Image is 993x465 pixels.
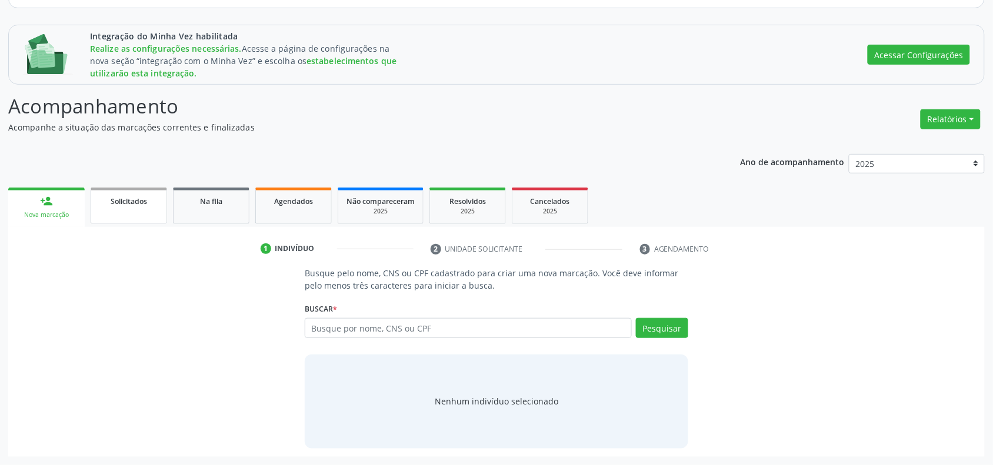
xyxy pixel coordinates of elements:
input: Busque por nome, CNS ou CPF [305,318,632,338]
span: Solicitados [111,196,147,206]
span: Resolvidos [449,196,486,206]
p: Acompanhamento [8,92,692,121]
label: Buscar [305,300,337,318]
div: 1 [261,243,271,254]
div: Acesse a página de configurações na nova seção “integração com o Minha Vez” e escolha os [90,42,401,79]
img: Imagem de CalloutCard [23,34,74,76]
p: Busque pelo nome, CNS ou CPF cadastrado para criar uma nova marcação. Você deve informar pelo men... [305,267,688,292]
span: Não compareceram [346,196,415,206]
div: 2025 [346,207,415,216]
button: Acessar Configurações [868,45,970,65]
button: Relatórios [921,109,981,129]
p: Ano de acompanhamento [741,154,845,169]
div: Nova marcação [16,210,76,219]
button: Pesquisar [636,318,688,338]
span: Integração do Minha Vez habilitada [90,30,401,42]
div: person_add [40,195,53,208]
p: Acompanhe a situação das marcações correntes e finalizadas [8,121,692,133]
div: 2025 [438,207,497,216]
span: Realize as configurações necessárias. [90,43,242,54]
span: Cancelados [531,196,570,206]
span: Na fila [200,196,222,206]
div: Nenhum indivíduo selecionado [435,395,558,407]
div: Indivíduo [275,243,315,254]
div: 2025 [521,207,579,216]
span: Agendados [274,196,313,206]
